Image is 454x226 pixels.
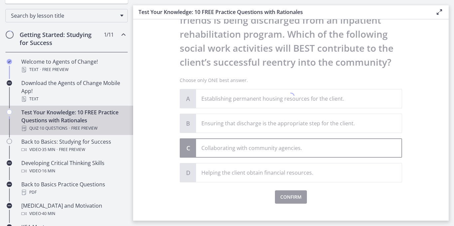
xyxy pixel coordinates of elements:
[5,9,128,22] div: Search by lesson title
[104,31,113,39] span: 1 / 11
[21,58,125,74] div: Welcome to Agents of Change!
[71,124,98,132] span: Free preview
[59,146,85,154] span: Free preview
[21,210,125,218] div: Video
[42,66,69,74] span: Free preview
[7,59,12,64] i: Completed
[21,124,125,132] div: Quiz
[21,188,125,196] div: PDF
[21,159,125,175] div: Developing Critical Thinking Skills
[39,124,68,132] span: · 10 Questions
[21,108,125,132] div: Test Your Knowledge: 10 FREE Practice Questions with Rationales
[21,79,125,103] div: Download the Agents of Change Mobile App!
[21,95,125,103] div: Text
[286,91,296,103] div: 1
[69,124,70,132] span: ·
[41,146,55,154] span: · 35 min
[57,146,58,154] span: ·
[21,66,125,74] div: Text
[41,167,55,175] span: · 16 min
[21,138,125,154] div: Back to Basics: Studying for Success
[21,202,125,218] div: [MEDICAL_DATA] and Motivation
[21,146,125,154] div: Video
[138,8,425,16] h3: Test Your Knowledge: 10 FREE Practice Questions with Rationales
[20,31,101,47] h2: Getting Started: Studying for Success
[21,167,125,175] div: Video
[21,180,125,196] div: Back to Basics Practice Questions
[40,66,41,74] span: ·
[41,210,55,218] span: · 40 min
[11,12,117,19] span: Search by lesson title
